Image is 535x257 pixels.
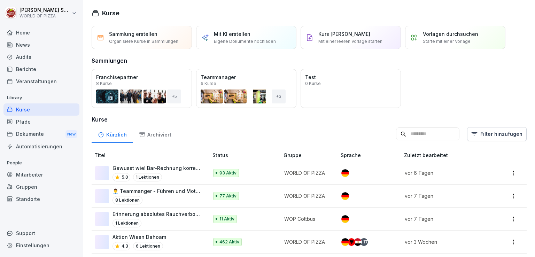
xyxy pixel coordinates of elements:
[109,30,157,38] p: Sammlung erstellen
[3,157,79,169] p: People
[113,233,166,241] p: Aktion Wiesn Dahoam
[3,181,79,193] a: Gruppen
[341,169,349,177] img: de.svg
[113,164,201,172] p: Gewusst wie! Bar-Rechnung korrekt in der Kasse verbuchen.
[3,140,79,153] a: Automatisierungen
[113,219,141,227] p: 1 Lektionen
[113,187,201,195] p: 👨‍💼 Teammanger - Führen und Motivation von Mitarbeitern
[360,238,368,246] div: + 17
[467,127,527,141] button: Filter hinzufügen
[109,38,178,45] p: Organisiere Kurse in Sammlungen
[92,115,527,124] h3: Kurse
[133,125,177,143] a: Archiviert
[405,238,487,246] p: vor 3 Wochen
[219,170,237,176] p: 93 Aktiv
[405,169,487,177] p: vor 6 Tagen
[284,151,338,159] p: Gruppe
[94,151,210,159] p: Titel
[354,238,362,246] img: eg.svg
[341,151,401,159] p: Sprache
[305,73,396,81] p: Test
[404,151,495,159] p: Zuletzt bearbeitet
[341,215,349,223] img: de.svg
[133,173,162,181] p: 1 Lektionen
[122,243,128,249] p: 4.3
[201,73,292,81] p: Teammanager
[301,69,401,108] a: Test0 Kurse
[113,210,201,218] p: Erinnerung absolutes Rauchverbot im Firmenfahrzeug
[3,193,79,205] a: Standorte
[201,81,216,86] p: 6 Kurse
[20,14,70,18] p: WORLD OF PIZZA
[196,69,296,108] a: Teammanager6 Kurse+3
[3,92,79,103] p: Library
[20,7,70,13] p: [PERSON_NAME] Seraphim
[405,215,487,223] p: vor 7 Tagen
[214,30,250,38] p: Mit KI erstellen
[96,81,112,86] p: 8 Kurse
[3,128,79,141] a: DokumenteNew
[318,38,382,45] p: Mit einer leeren Vorlage starten
[212,151,281,159] p: Status
[284,169,329,177] p: WORLD OF PIZZA
[92,125,133,143] a: Kürzlich
[133,242,163,250] p: 6 Lektionen
[3,169,79,181] a: Mitarbeiter
[96,73,187,81] p: Franchisepartner
[272,89,286,103] div: + 3
[341,238,349,246] img: de.svg
[3,63,79,75] a: Berichte
[92,69,192,108] a: Franchisepartner8 Kurse+5
[423,30,478,38] p: Vorlagen durchsuchen
[3,227,79,239] div: Support
[405,192,487,200] p: vor 7 Tagen
[92,56,127,65] h3: Sammlungen
[284,238,329,246] p: WORLD OF PIZZA
[3,128,79,141] div: Dokumente
[3,51,79,63] a: Audits
[3,239,79,251] a: Einstellungen
[219,193,237,199] p: 77 Aktiv
[3,116,79,128] a: Pfade
[113,196,142,204] p: 8 Lektionen
[318,30,370,38] p: Kurs [PERSON_NAME]
[3,39,79,51] a: News
[3,75,79,87] a: Veranstaltungen
[167,89,181,103] div: + 5
[219,239,239,245] p: 462 Aktiv
[3,26,79,39] a: Home
[102,8,119,18] h1: Kurse
[219,216,234,222] p: 11 Aktiv
[3,103,79,116] a: Kurse
[122,174,128,180] p: 5.0
[284,215,329,223] p: WOP Cottbus
[284,192,329,200] p: WORLD OF PIZZA
[348,238,355,246] img: al.svg
[341,192,349,200] img: de.svg
[65,130,77,138] div: New
[214,38,276,45] p: Eigene Dokumente hochladen
[423,38,471,45] p: Starte mit einer Vorlage
[305,81,321,86] p: 0 Kurse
